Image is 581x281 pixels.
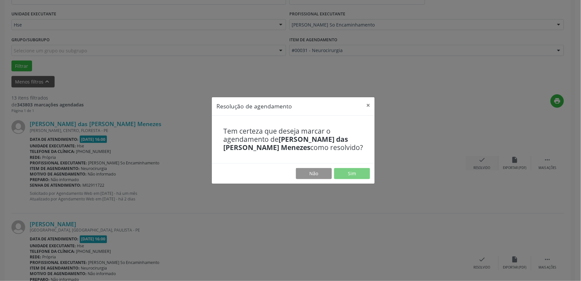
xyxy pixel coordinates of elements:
[223,127,363,152] h4: Tem certeza que deseja marcar o agendamento de como resolvido?
[223,135,348,152] b: [PERSON_NAME] das [PERSON_NAME] Menezes
[296,168,332,179] button: Não
[362,97,375,113] button: Close
[334,168,370,179] button: Sim
[216,102,292,110] h5: Resolução de agendamento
